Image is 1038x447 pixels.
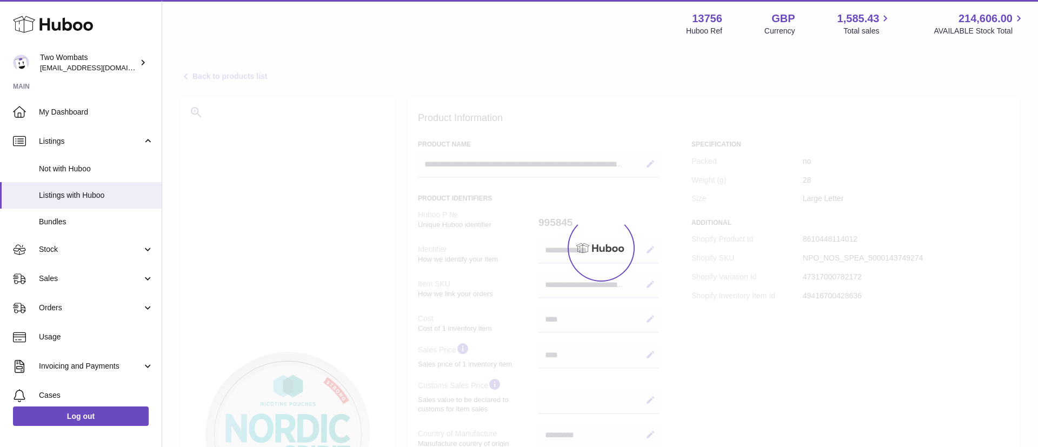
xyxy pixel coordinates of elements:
[13,55,29,71] img: internalAdmin-13756@internal.huboo.com
[39,361,142,371] span: Invoicing and Payments
[39,303,142,313] span: Orders
[39,107,154,117] span: My Dashboard
[837,11,892,36] a: 1,585.43 Total sales
[771,11,795,26] strong: GBP
[39,273,142,284] span: Sales
[764,26,795,36] div: Currency
[39,244,142,255] span: Stock
[843,26,891,36] span: Total sales
[39,390,154,401] span: Cases
[39,190,154,201] span: Listings with Huboo
[39,217,154,227] span: Bundles
[39,164,154,174] span: Not with Huboo
[40,63,159,72] span: [EMAIL_ADDRESS][DOMAIN_NAME]
[837,11,880,26] span: 1,585.43
[934,26,1025,36] span: AVAILABLE Stock Total
[40,52,137,73] div: Two Wombats
[692,11,722,26] strong: 13756
[13,406,149,426] a: Log out
[39,136,142,146] span: Listings
[934,11,1025,36] a: 214,606.00 AVAILABLE Stock Total
[959,11,1013,26] span: 214,606.00
[686,26,722,36] div: Huboo Ref
[39,332,154,342] span: Usage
